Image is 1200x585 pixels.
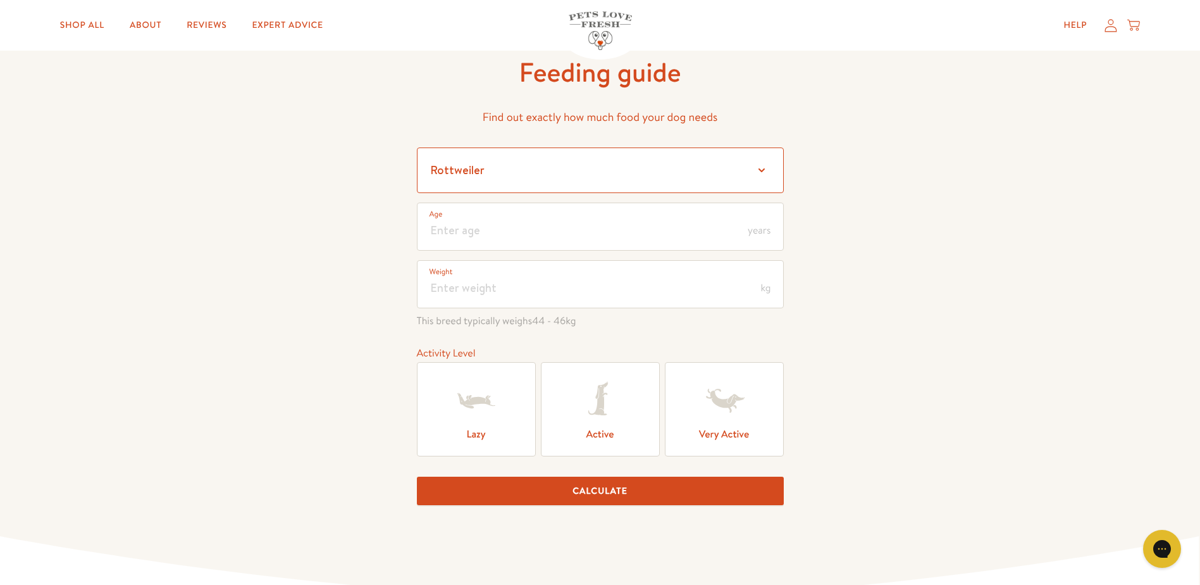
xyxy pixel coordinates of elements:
[176,13,237,38] a: Reviews
[417,477,784,505] button: Calculate
[417,345,784,362] div: Activity Level
[665,362,784,456] label: Very Active
[760,283,770,293] span: kg
[532,314,566,328] span: 44 - 46
[569,11,632,50] img: Pets Love Fresh
[242,13,333,38] a: Expert Advice
[417,203,784,251] input: Enter age
[1137,525,1187,572] iframe: Gorgias live chat messenger
[1053,13,1097,38] a: Help
[417,108,784,127] p: Find out exactly how much food your dog needs
[541,362,660,456] label: Active
[748,225,770,236] span: years
[430,208,443,220] label: Age
[417,313,784,330] span: This breed typically weighs kg
[417,55,784,90] h1: Feeding guide
[430,265,453,278] label: Weight
[50,13,114,38] a: Shop All
[417,362,536,456] label: Lazy
[417,260,784,308] input: Enter weight
[120,13,171,38] a: About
